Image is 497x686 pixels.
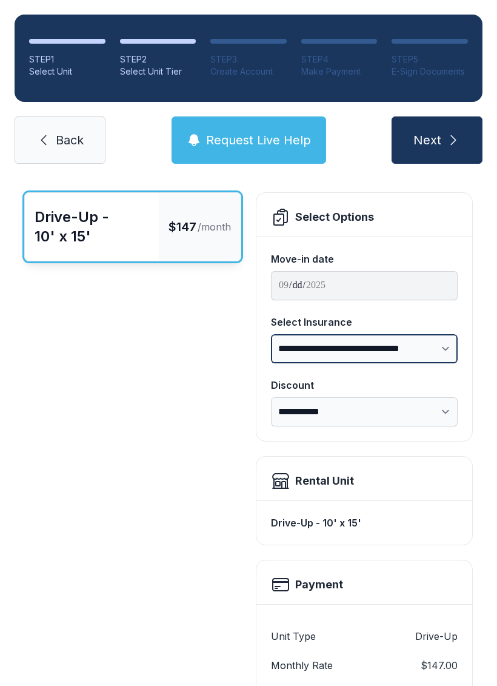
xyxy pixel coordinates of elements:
div: Create Account [210,66,287,78]
div: Drive-Up - 10' x 15' [35,207,149,246]
div: Make Payment [301,66,378,78]
div: Discount [271,378,458,392]
span: /month [198,220,231,234]
dd: $147.00 [421,658,458,673]
div: Select Unit Tier [120,66,196,78]
div: Rental Unit [295,472,354,489]
dt: Unit Type [271,629,316,644]
span: Back [56,132,84,149]
div: STEP 1 [29,53,105,66]
dd: Drive-Up [415,629,458,644]
span: Request Live Help [206,132,311,149]
div: E-Sign Documents [392,66,468,78]
input: Move-in date [271,271,458,300]
div: Select Options [295,209,374,226]
div: STEP 3 [210,53,287,66]
h2: Payment [295,576,343,593]
span: Next [413,132,441,149]
div: STEP 4 [301,53,378,66]
div: Drive-Up - 10' x 15' [271,511,458,535]
span: $147 [168,218,196,235]
select: Discount [271,397,458,426]
div: STEP 5 [392,53,468,66]
div: Move-in date [271,252,458,266]
dt: Monthly Rate [271,658,333,673]
div: Select Unit [29,66,105,78]
div: Select Insurance [271,315,458,329]
div: STEP 2 [120,53,196,66]
select: Select Insurance [271,334,458,363]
